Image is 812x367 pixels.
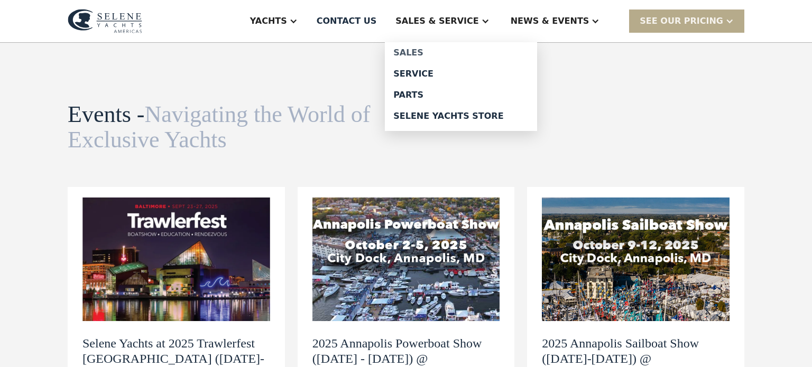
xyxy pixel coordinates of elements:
a: Selene Yachts Store [385,106,537,127]
a: Parts [385,84,537,106]
div: Selene Yachts Store [393,112,529,120]
div: Service [393,70,529,78]
span: Navigating the World of Exclusive Yachts [68,101,370,153]
div: Parts [393,91,529,99]
img: logo [68,9,142,33]
div: Sales [393,49,529,57]
div: Yachts [250,15,287,27]
div: SEE Our Pricing [640,15,723,27]
a: Service [385,63,537,84]
h1: Events - [68,102,373,153]
div: SEE Our Pricing [629,10,744,32]
div: Sales & Service [395,15,478,27]
div: News & EVENTS [511,15,589,27]
nav: Sales & Service [385,42,537,131]
a: Sales [385,42,537,63]
div: Contact US [317,15,377,27]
